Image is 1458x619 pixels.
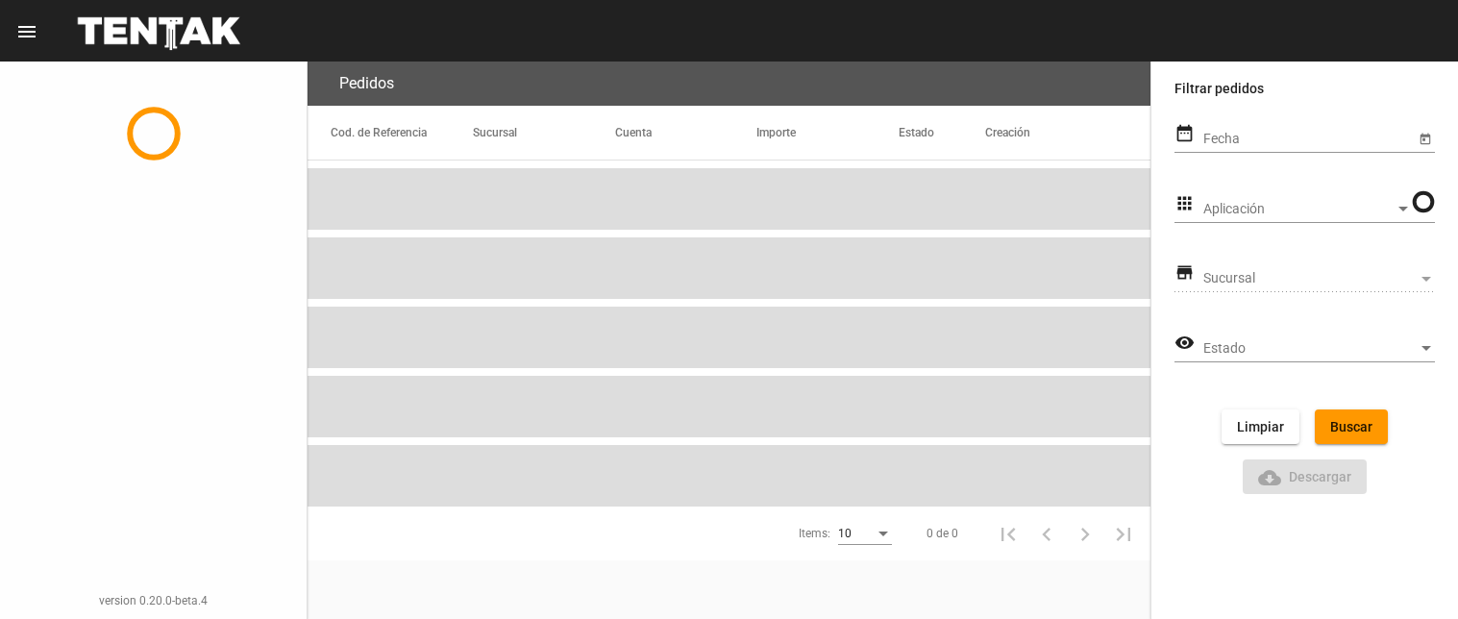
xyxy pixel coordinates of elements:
[15,20,38,43] mat-icon: menu
[1203,341,1435,357] mat-select: Estado
[838,527,852,540] span: 10
[899,106,985,160] mat-header-cell: Estado
[1066,514,1104,553] button: Siguiente
[1174,261,1195,285] mat-icon: store
[1174,192,1195,215] mat-icon: apps
[1174,332,1195,355] mat-icon: visibility
[1174,77,1435,100] label: Filtrar pedidos
[473,106,615,160] mat-header-cell: Sucursal
[1203,271,1435,286] mat-select: Sucursal
[838,528,892,541] mat-select: Items:
[1258,469,1352,484] span: Descargar
[1330,419,1372,434] span: Buscar
[799,524,830,543] div: Items:
[1243,459,1368,494] button: Descargar ReporteDescargar
[1203,132,1415,147] input: Fecha
[308,106,473,160] mat-header-cell: Cod. de Referencia
[615,106,757,160] mat-header-cell: Cuenta
[308,62,1150,106] flou-section-header: Pedidos
[1203,202,1395,217] span: Aplicación
[1174,122,1195,145] mat-icon: date_range
[1258,466,1281,489] mat-icon: Descargar Reporte
[1222,409,1299,444] button: Limpiar
[1237,419,1284,434] span: Limpiar
[1315,409,1388,444] button: Buscar
[985,106,1150,160] mat-header-cell: Creación
[1415,128,1435,148] button: Open calendar
[15,591,291,610] div: version 0.20.0-beta.4
[756,106,899,160] mat-header-cell: Importe
[1027,514,1066,553] button: Anterior
[1203,271,1418,286] span: Sucursal
[1203,202,1412,217] mat-select: Aplicación
[927,524,958,543] div: 0 de 0
[1104,514,1143,553] button: Última
[989,514,1027,553] button: Primera
[339,70,394,97] h3: Pedidos
[1203,341,1418,357] span: Estado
